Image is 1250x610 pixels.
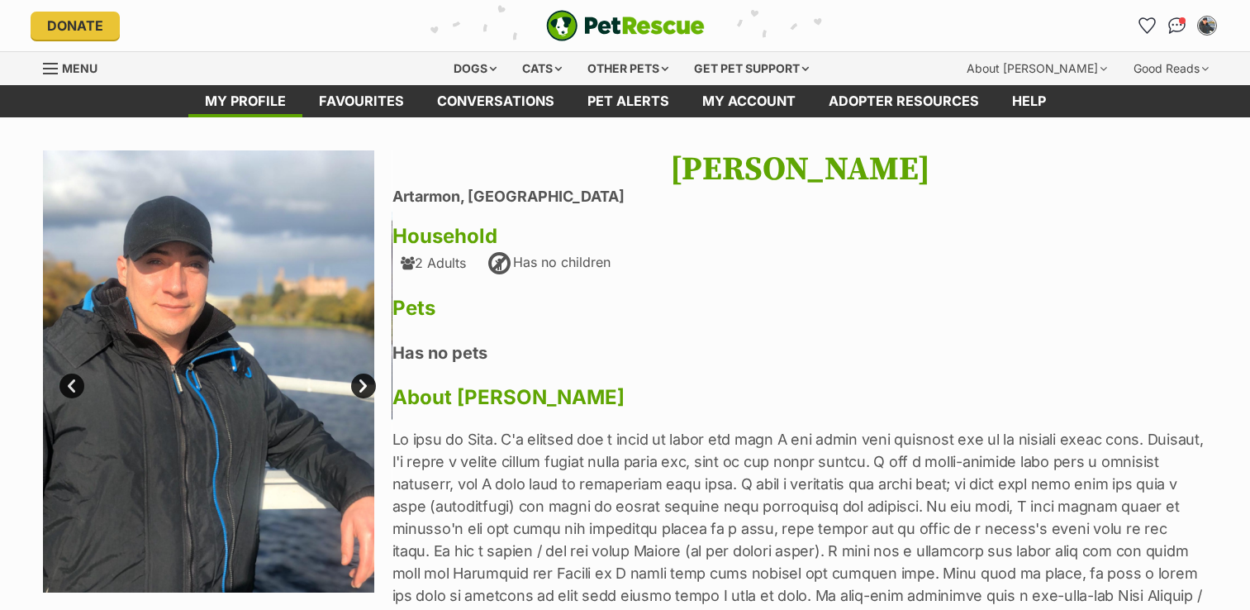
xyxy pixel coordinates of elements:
[996,85,1062,117] a: Help
[511,52,573,85] div: Cats
[571,85,686,117] a: Pet alerts
[487,250,611,277] div: Has no children
[392,297,1208,320] h3: Pets
[43,52,109,82] a: Menu
[392,386,1208,409] h3: About [PERSON_NAME]
[62,61,97,75] span: Menu
[351,374,376,398] a: Next
[1164,12,1191,39] a: Conversations
[812,85,996,117] a: Adopter resources
[392,150,724,483] img: foogrcwpnheapo8n9l42.jpg
[421,85,571,117] a: conversations
[1134,12,1161,39] a: Favourites
[1168,17,1186,34] img: chat-41dd97257d64d25036548639549fe6c8038ab92f7586957e7f3b1b290dea8141.svg
[188,85,302,117] a: My profile
[1134,12,1220,39] ul: Account quick links
[955,52,1119,85] div: About [PERSON_NAME]
[392,150,1208,188] h1: [PERSON_NAME]
[401,255,466,270] div: 2 Adults
[392,188,1208,206] li: Artarmon, [GEOGRAPHIC_DATA]
[392,225,1208,248] h3: Household
[302,85,421,117] a: Favourites
[1199,17,1215,34] img: Richard Gray profile pic
[59,374,84,398] a: Prev
[546,10,705,41] img: logo-e224e6f780fb5917bec1dbf3a21bbac754714ae5b6737aabdf751b685950b380.svg
[392,342,1208,364] h4: Has no pets
[546,10,705,41] a: PetRescue
[31,12,120,40] a: Donate
[1122,52,1220,85] div: Good Reads
[1194,12,1220,39] button: My account
[576,52,680,85] div: Other pets
[686,85,812,117] a: My account
[682,52,820,85] div: Get pet support
[442,52,508,85] div: Dogs
[43,150,375,593] img: xap5rqmyclin0bsvt4f5.jpg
